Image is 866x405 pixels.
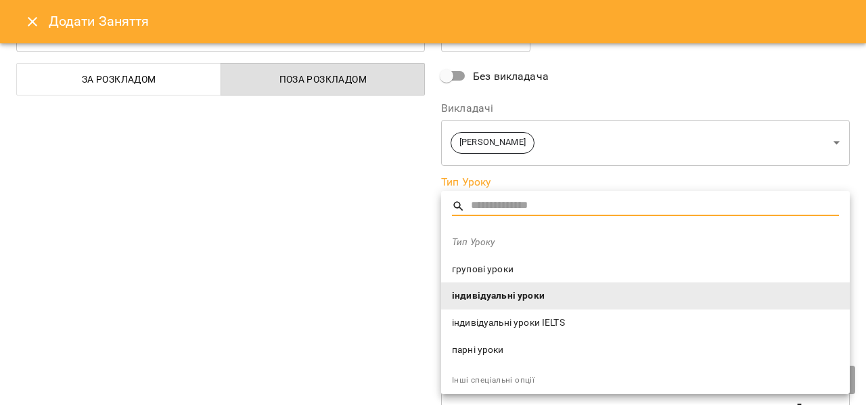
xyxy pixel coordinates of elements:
[452,263,839,276] span: групові уроки
[452,236,839,249] span: Тип Уроку
[452,343,839,357] span: парні уроки
[452,375,534,385] span: Інші спеціальні опції
[452,316,839,330] span: індивідуальні уроки IELTS
[452,289,839,303] span: індивідуальні уроки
